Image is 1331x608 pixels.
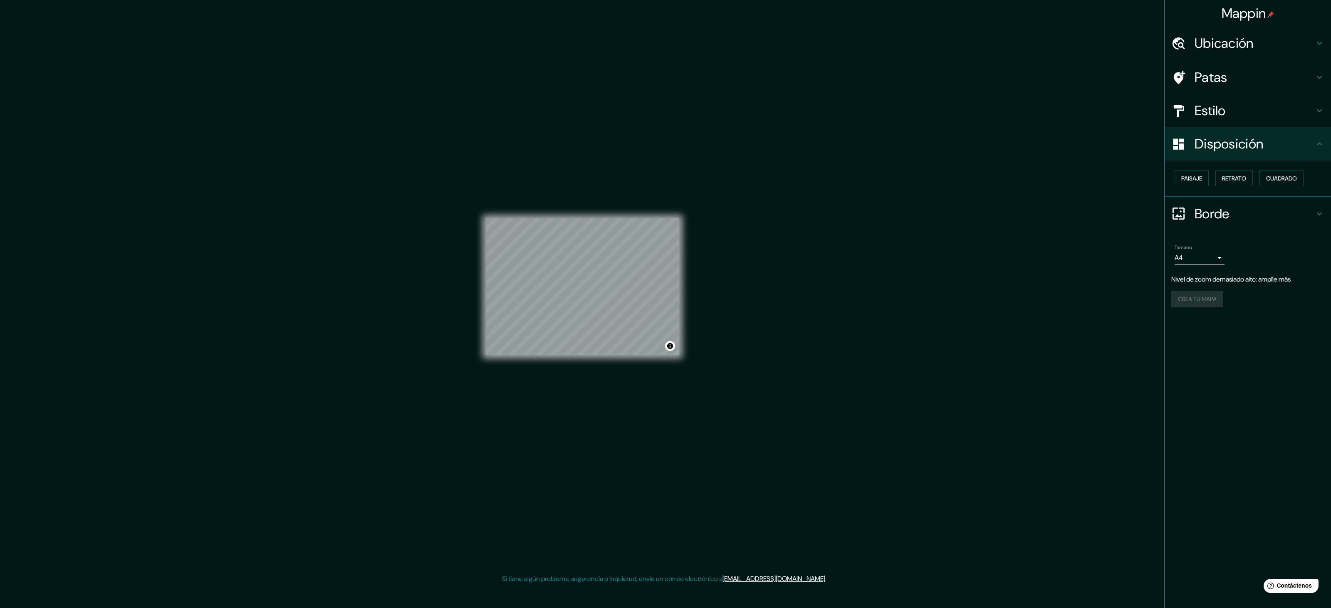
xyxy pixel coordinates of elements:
button: Paisaje [1175,171,1209,186]
font: Cuadrado [1266,175,1297,182]
font: Nivel de zoom demasiado alto: amplíe más [1171,275,1291,284]
button: Retrato [1215,171,1253,186]
canvas: Mapa [486,218,679,355]
div: Ubicación [1165,27,1331,60]
div: Disposición [1165,127,1331,161]
font: Tamaño [1175,244,1192,251]
img: pin-icon.png [1267,11,1274,18]
div: Borde [1165,197,1331,230]
div: Patas [1165,61,1331,94]
font: Si tiene algún problema, sugerencia o inquietud, envíe un correo electrónico a [502,574,722,583]
font: . [828,574,829,583]
font: . [825,574,826,583]
button: Cuadrado [1259,171,1304,186]
font: Mappin [1222,5,1266,22]
font: Paisaje [1181,175,1202,182]
font: Estilo [1195,102,1226,119]
div: A4 [1175,251,1225,264]
font: Retrato [1222,175,1246,182]
div: Estilo [1165,94,1331,127]
font: Disposición [1195,135,1263,153]
font: Borde [1195,205,1230,222]
font: A4 [1175,253,1183,262]
button: Activar o desactivar atribución [665,341,675,351]
font: Ubicación [1195,35,1254,52]
iframe: Lanzador de widgets de ayuda [1257,576,1322,599]
a: [EMAIL_ADDRESS][DOMAIN_NAME] [722,574,825,583]
font: . [826,574,828,583]
font: Patas [1195,69,1227,86]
